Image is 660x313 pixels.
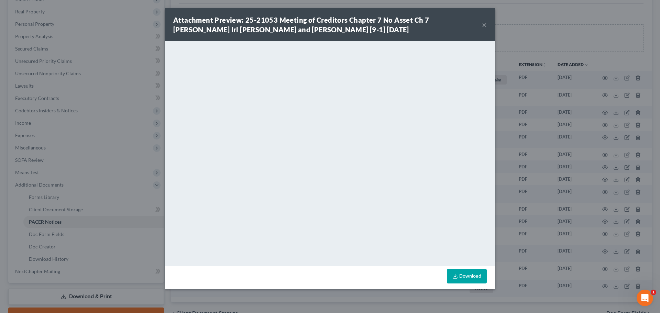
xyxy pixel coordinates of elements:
[637,290,653,306] iframe: Intercom live chat
[173,16,429,34] strong: Attachment Preview: 25-21053 Meeting of Creditors Chapter 7 No Asset Ch 7 [PERSON_NAME] Irl [PERS...
[651,290,656,295] span: 1
[447,269,487,283] a: Download
[165,41,495,265] iframe: <object ng-attr-data='[URL][DOMAIN_NAME]' type='application/pdf' width='100%' height='650px'></ob...
[482,21,487,29] button: ×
